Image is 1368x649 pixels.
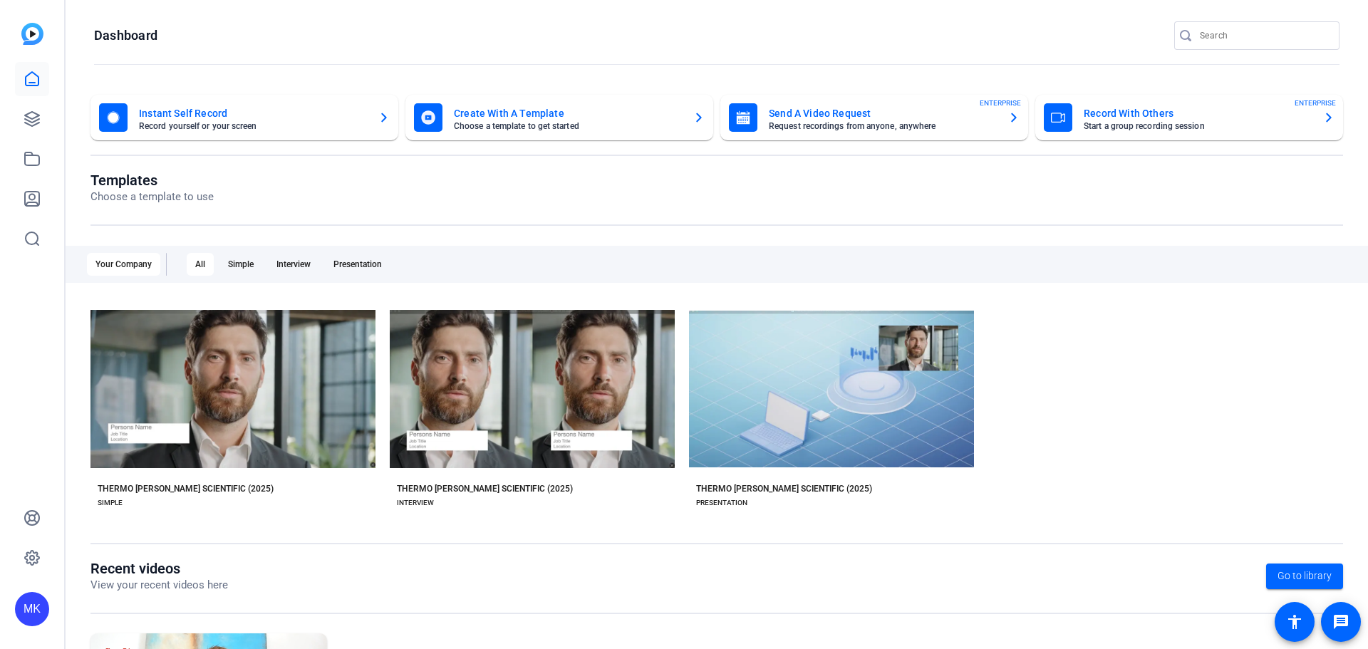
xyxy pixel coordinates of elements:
div: Your Company [87,253,160,276]
div: Simple [219,253,262,276]
input: Search [1200,27,1328,44]
button: Instant Self RecordRecord yourself or your screen [90,95,398,140]
div: SIMPLE [98,497,123,509]
div: MK [15,592,49,626]
h1: Dashboard [94,27,157,44]
div: THERMO [PERSON_NAME] SCIENTIFIC (2025) [397,483,573,494]
span: ENTERPRISE [980,98,1021,108]
div: PRESENTATION [696,497,747,509]
mat-card-subtitle: Request recordings from anyone, anywhere [769,122,997,130]
button: Record With OthersStart a group recording sessionENTERPRISE [1035,95,1343,140]
mat-card-title: Send A Video Request [769,105,997,122]
mat-icon: message [1332,613,1349,630]
mat-card-subtitle: Start a group recording session [1084,122,1312,130]
p: View your recent videos here [90,577,228,593]
div: All [187,253,214,276]
div: THERMO [PERSON_NAME] SCIENTIFIC (2025) [98,483,274,494]
button: Send A Video RequestRequest recordings from anyone, anywhereENTERPRISE [720,95,1028,140]
mat-card-subtitle: Record yourself or your screen [139,122,367,130]
p: Choose a template to use [90,189,214,205]
a: Go to library [1266,564,1343,589]
mat-card-subtitle: Choose a template to get started [454,122,682,130]
h1: Templates [90,172,214,189]
span: ENTERPRISE [1295,98,1336,108]
span: Go to library [1278,568,1332,583]
div: Interview [268,253,319,276]
mat-icon: accessibility [1286,613,1303,630]
div: Presentation [325,253,390,276]
mat-card-title: Instant Self Record [139,105,367,122]
h1: Recent videos [90,560,228,577]
mat-card-title: Create With A Template [454,105,682,122]
img: blue-gradient.svg [21,23,43,45]
button: Create With A TemplateChoose a template to get started [405,95,713,140]
mat-card-title: Record With Others [1084,105,1312,122]
div: INTERVIEW [397,497,434,509]
div: THERMO [PERSON_NAME] SCIENTIFIC (2025) [696,483,872,494]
